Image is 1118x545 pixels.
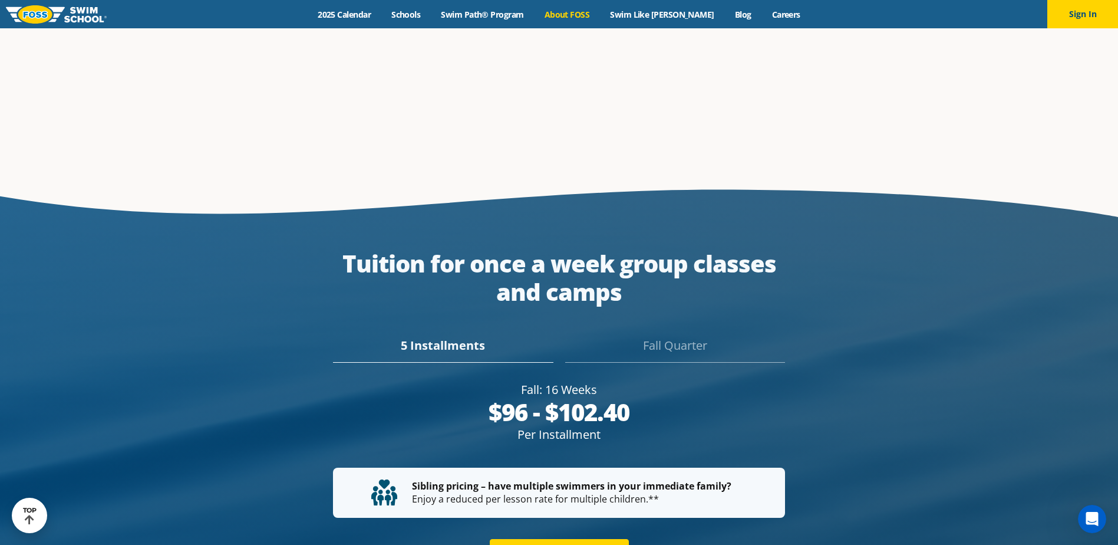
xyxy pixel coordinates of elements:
[534,9,600,20] a: About FOSS
[333,249,785,306] div: Tuition for once a week group classes and camps
[333,382,785,398] div: Fall: 16 Weeks
[333,398,785,426] div: $96 - $102.40
[412,480,731,493] strong: Sibling pricing – have multiple swimmers in your immediate family?
[333,337,553,363] div: 5 Installments
[371,480,747,506] p: Enjoy a reduced per lesson rate for multiple children.**
[381,9,431,20] a: Schools
[565,337,785,363] div: Fall Quarter
[371,480,397,505] img: tuition-family-children.svg
[6,5,107,24] img: FOSS Swim School Logo
[724,9,761,20] a: Blog
[761,9,810,20] a: Careers
[308,9,381,20] a: 2025 Calendar
[600,9,725,20] a: Swim Like [PERSON_NAME]
[23,507,37,525] div: TOP
[1078,505,1106,533] iframe: Intercom live chat
[431,9,534,20] a: Swim Path® Program
[333,426,785,443] div: Per Installment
